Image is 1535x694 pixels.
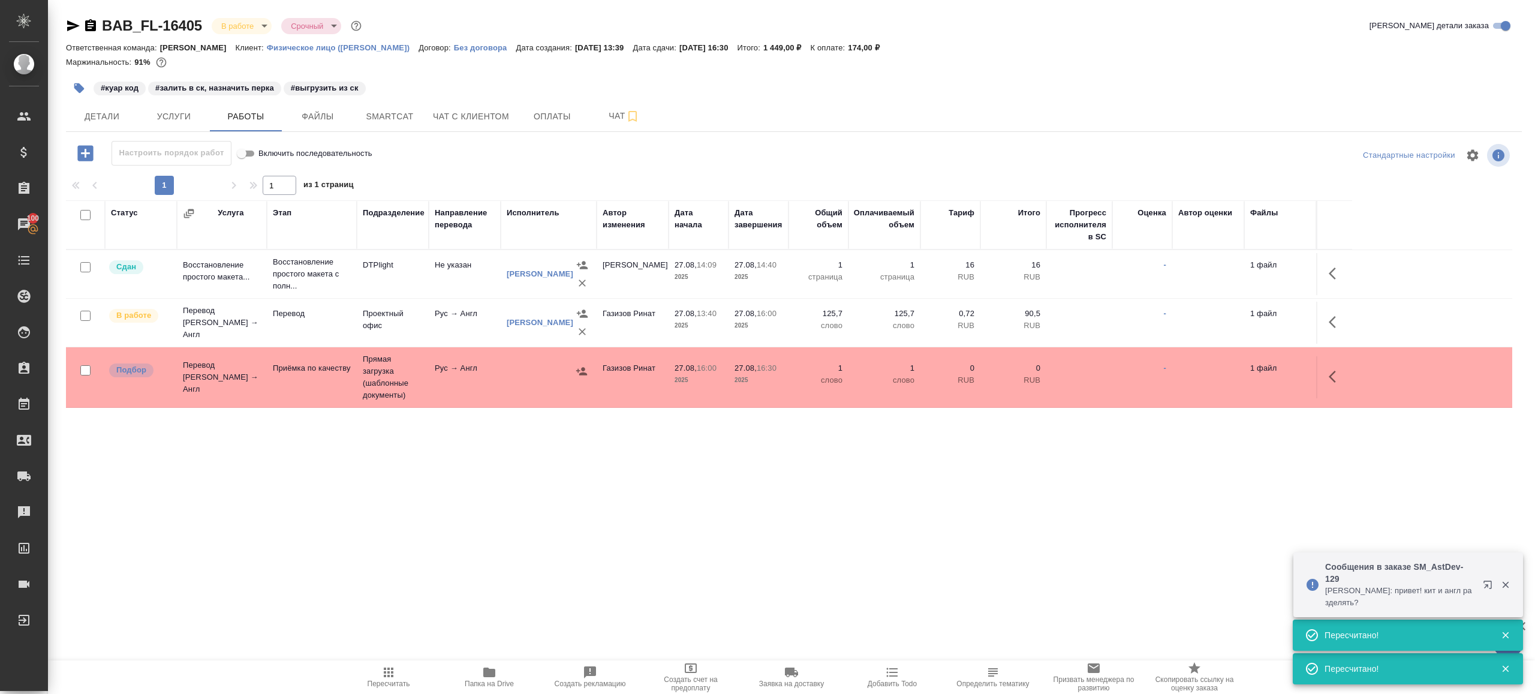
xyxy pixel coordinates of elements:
div: Тариф [949,207,974,219]
td: Газизов Ринат [597,302,669,344]
p: Физическое лицо ([PERSON_NAME]) [267,43,419,52]
button: Добавить работу [69,141,102,166]
p: #залить в ск, назначить перка [155,82,274,94]
div: Дата завершения [735,207,782,231]
p: 1 файл [1250,308,1310,320]
span: Настроить таблицу [1458,141,1487,170]
p: 125,7 [794,308,842,320]
span: 100 [20,212,47,224]
p: Приёмка по качеству [273,362,351,374]
button: Добавить Todo [842,660,943,694]
div: split button [1360,146,1458,165]
p: Итого: [738,43,763,52]
a: [PERSON_NAME] [507,269,573,278]
p: 2025 [675,320,723,332]
p: RUB [926,320,974,332]
div: Исполнитель выполняет работу [108,308,171,324]
p: Сообщения в заказе SM_AstDev-129 [1325,561,1475,585]
button: Доп статусы указывают на важность/срочность заказа [348,18,364,34]
p: 0 [926,362,974,374]
div: Оценка [1137,207,1166,219]
p: [PERSON_NAME]: привет! кит и англ разделять? [1325,585,1475,609]
button: Срочный [287,21,327,31]
p: 91% [134,58,153,67]
p: 1 файл [1250,362,1310,374]
td: Перевод [PERSON_NAME] → Англ [177,299,267,347]
span: Определить тематику [956,680,1029,688]
button: Назначить [573,256,591,274]
p: 14:40 [757,260,776,269]
button: Удалить [573,323,591,341]
p: 125,7 [854,308,914,320]
div: Пересчитано! [1325,663,1483,675]
button: Скопировать ссылку для ЯМессенджера [66,19,80,33]
p: 16:00 [697,363,717,372]
p: 2025 [675,271,723,283]
p: RUB [986,374,1040,386]
p: Подбор [116,364,146,376]
button: Назначить [573,305,591,323]
p: Ответственная команда: [66,43,160,52]
p: слово [854,374,914,386]
div: Оплачиваемый объем [854,207,914,231]
button: В работе [218,21,257,31]
div: Статус [111,207,138,219]
div: В работе [212,18,272,34]
button: Добавить тэг [66,75,92,101]
p: Дата создания: [516,43,574,52]
p: 2025 [735,320,782,332]
div: Автор изменения [603,207,663,231]
button: Скопировать ссылку [83,19,98,33]
p: 2025 [675,374,723,386]
p: RUB [986,320,1040,332]
span: Оплаты [523,109,581,124]
p: [DATE] 16:30 [679,43,738,52]
span: [PERSON_NAME] детали заказа [1370,20,1489,32]
p: слово [794,320,842,332]
p: 1 файл [1250,259,1310,271]
span: Создать счет на предоплату [648,675,734,692]
p: Клиент: [236,43,267,52]
p: 27.08, [675,363,697,372]
p: 16 [986,259,1040,271]
span: Детали [73,109,131,124]
button: Назначить [573,362,591,380]
div: Услуга [218,207,243,219]
span: Пересчитать [368,680,410,688]
a: 100 [3,209,45,239]
p: 174,00 ₽ [848,43,889,52]
p: Маржинальность: [66,58,134,67]
p: 1 [794,259,842,271]
p: 2025 [735,374,782,386]
button: Скопировать ссылку на оценку заказа [1144,660,1245,694]
button: Закрыть [1493,663,1518,674]
p: 1 [794,362,842,374]
div: Подразделение [363,207,425,219]
a: [PERSON_NAME] [507,318,573,327]
button: Закрыть [1493,579,1518,590]
p: Восстановление простого макета с полн... [273,256,351,292]
span: Посмотреть информацию [1487,144,1512,167]
svg: Подписаться [625,109,640,124]
td: [PERSON_NAME] [597,253,669,295]
button: Создать рекламацию [540,660,640,694]
td: Восстановление простого макета... [177,253,267,295]
p: 1 449,00 ₽ [763,43,811,52]
a: - [1164,363,1166,372]
p: слово [794,374,842,386]
p: #выгрузить из ск [291,82,359,94]
p: слово [854,320,914,332]
span: Скопировать ссылку на оценку заказа [1151,675,1238,692]
td: DTPlight [357,253,429,295]
div: Дата начала [675,207,723,231]
td: Проектный офис [357,302,429,344]
a: Без договора [454,42,516,52]
div: В работе [281,18,341,34]
div: Этап [273,207,291,219]
button: Создать счет на предоплату [640,660,741,694]
button: Закрыть [1493,630,1518,641]
span: из 1 страниц [303,178,354,195]
a: - [1164,309,1166,318]
span: Услуги [145,109,203,124]
span: Работы [217,109,275,124]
